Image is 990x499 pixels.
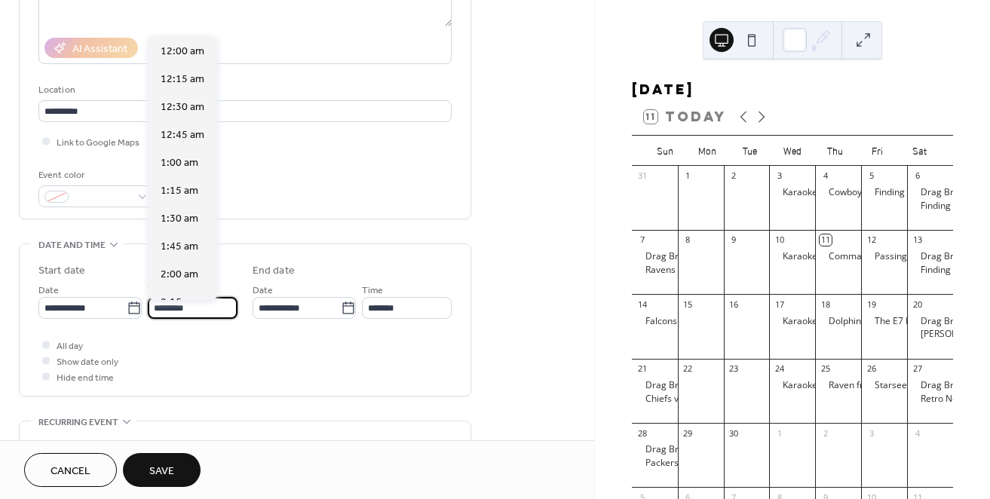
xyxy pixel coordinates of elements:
div: Chandler & The Bings [907,328,953,341]
span: Date [38,283,59,298]
div: 16 [728,298,740,310]
div: The E7 Band [875,315,927,328]
div: 24 [774,363,785,375]
div: 2 [820,427,831,439]
div: Dolphins vs Bills [829,315,897,328]
span: 2:15 am [161,295,198,311]
div: Mon [686,136,728,166]
div: Karaoke feat. DJ Ed [783,186,863,199]
div: Karaoke feat. DJ Ed [783,315,863,328]
div: 18 [820,298,831,310]
div: Packers vs Cowboys [632,457,678,470]
div: Drag Brunch [907,186,953,199]
div: Sun [644,136,686,166]
span: 12:00 am [161,44,204,60]
div: 15 [682,298,694,310]
div: Chiefs vs Giants [632,393,678,406]
div: 21 [636,363,648,375]
div: 2 [728,170,740,182]
span: Time [148,283,169,298]
div: 30 [728,427,740,439]
div: Retro Nouveau [907,393,953,406]
span: Save [149,464,174,479]
div: 11 [820,234,831,246]
span: All day [57,338,83,354]
div: Drag Brunch [907,250,953,263]
div: 14 [636,298,648,310]
div: Passing Strangers [861,250,907,263]
div: 6 [912,170,923,182]
span: 12:45 am [161,127,204,143]
div: Drag Brunch [645,250,699,263]
span: Link to Google Maps [57,135,139,151]
button: Save [123,453,201,487]
div: 27 [912,363,923,375]
div: Finding Friday [907,200,953,213]
div: Karaoke feat. DJ Ed [769,250,815,263]
div: 23 [728,363,740,375]
div: 3 [866,427,877,439]
div: 22 [682,363,694,375]
div: Fri [856,136,898,166]
div: 7 [636,234,648,246]
div: Karaoke feat. DJ Ed [769,315,815,328]
div: The E7 Band [861,315,907,328]
span: Recurring event [38,415,118,430]
div: 31 [636,170,648,182]
span: 1:45 am [161,239,198,255]
div: Commanders vs Packers [829,250,933,263]
div: End date [253,263,295,279]
div: Start date [38,263,85,279]
div: Falcons vs Vikings [645,315,720,328]
div: 13 [912,234,923,246]
div: Retro Nouveau [921,393,983,406]
div: 4 [820,170,831,182]
div: Tue [728,136,771,166]
div: Falcons vs Vikings [632,315,678,328]
div: 17 [774,298,785,310]
div: Drag Brunch: [PERSON_NAME] as [PERSON_NAME] [645,443,860,456]
div: 25 [820,363,831,375]
div: 5 [866,170,877,182]
div: Raven from RuPaul's Drag Race [815,379,861,392]
div: Drag Brunch [632,379,678,392]
span: 1:15 am [161,183,198,199]
div: Karaoke feat. DJ Ed [783,379,863,392]
a: Cancel [24,453,117,487]
div: 29 [682,427,694,439]
div: Sat [899,136,941,166]
div: Karaoke feat. DJ Ed [769,186,815,199]
div: 20 [912,298,923,310]
div: 9 [728,234,740,246]
div: Finding [DATE] [921,200,982,213]
div: Finding Friday [907,264,953,277]
div: Drag Brunch [907,379,953,392]
div: Drag Brunch [921,315,974,328]
span: 12:15 am [161,72,204,87]
div: Finding [DATE] [921,264,982,277]
div: Packers vs Cowboys [645,457,730,470]
div: Drag Brunch [921,186,974,199]
div: Drag Brunch [921,250,974,263]
span: Show date only [57,354,118,370]
span: 2:00 am [161,267,198,283]
div: Thu [814,136,856,166]
div: 4 [912,427,923,439]
div: Drag Brunch [632,250,678,263]
span: Time [362,283,383,298]
div: Karaoke feat. DJ Ed [769,379,815,392]
div: Chiefs vs Giants [645,393,713,406]
div: Wed [771,136,814,166]
div: Cowboys vs Eagles [815,186,861,199]
div: 26 [866,363,877,375]
div: 1 [682,170,694,182]
div: Drag Brunch [921,379,974,392]
div: Finding Friday [861,186,907,199]
div: Karaoke feat. DJ Ed [783,250,863,263]
div: Dolphins vs Bills [815,315,861,328]
div: Ravens vs Bills [632,264,678,277]
div: 8 [682,234,694,246]
div: Location [38,82,449,98]
div: Passing Strangers [875,250,951,263]
div: 3 [774,170,785,182]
